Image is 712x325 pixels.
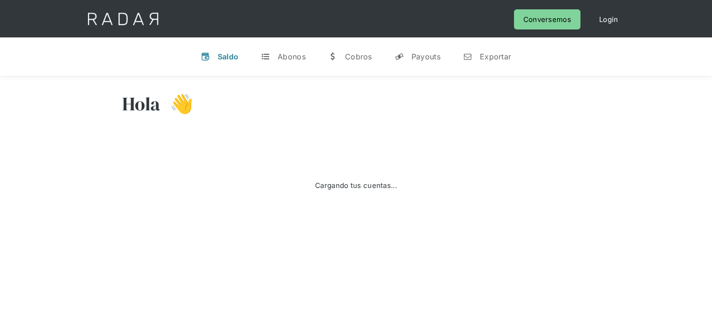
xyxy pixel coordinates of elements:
[395,52,404,61] div: y
[122,92,161,116] h3: Hola
[480,52,511,61] div: Exportar
[218,52,239,61] div: Saldo
[514,9,580,29] a: Conversemos
[328,52,338,61] div: w
[411,52,440,61] div: Payouts
[161,92,193,116] h3: 👋
[463,52,472,61] div: n
[201,52,210,61] div: v
[261,52,270,61] div: t
[278,52,306,61] div: Abonos
[590,9,628,29] a: Login
[315,179,397,192] div: Cargando tus cuentas...
[345,52,372,61] div: Cobros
